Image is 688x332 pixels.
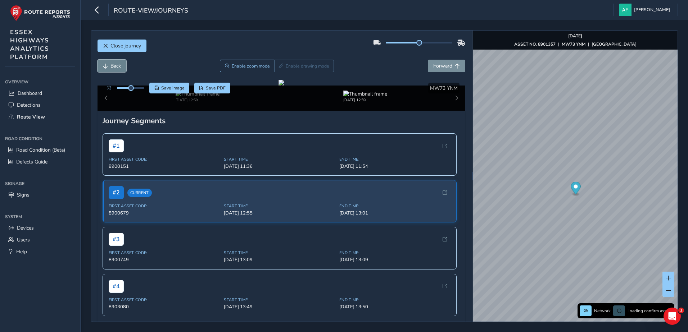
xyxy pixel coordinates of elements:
span: [DATE] 11:36 [224,163,335,170]
span: 8900749 [109,257,220,263]
span: route-view/journeys [114,6,188,16]
strong: MW73 YNM [562,41,585,47]
span: Defects Guide [16,158,47,165]
span: 8900679 [109,210,220,216]
button: Close journey [98,40,146,52]
img: Thumbnail frame [343,91,387,97]
span: 1 [678,308,684,313]
div: Signage [5,178,75,189]
span: ESSEX HIGHWAYS ANALYTICS PLATFORM [10,28,49,61]
span: End Time: [339,157,451,162]
button: [PERSON_NAME] [619,4,673,16]
span: # 2 [109,186,124,199]
span: Help [16,248,27,255]
span: # 3 [109,233,124,246]
button: Forward [428,60,465,72]
span: Enable zoom mode [232,63,270,69]
span: Start Time: [224,203,335,209]
span: 8900151 [109,163,220,170]
span: [DATE] 13:09 [339,257,451,263]
span: 8903080 [109,304,220,310]
strong: [GEOGRAPHIC_DATA] [592,41,637,47]
img: diamond-layout [619,4,632,16]
span: [DATE] 13:01 [339,210,451,216]
a: Defects Guide [5,156,75,168]
a: Help [5,246,75,258]
span: First Asset Code: [109,297,220,303]
span: MW73 YNM [430,85,458,92]
span: Network [594,308,611,314]
span: First Asset Code: [109,203,220,209]
span: # 4 [109,280,124,293]
a: Dashboard [5,87,75,99]
a: Route View [5,111,75,123]
strong: ASSET NO. 8901357 [514,41,556,47]
span: Save image [161,85,185,91]
span: # 1 [109,139,124,152]
span: Route View [17,114,45,120]
span: [DATE] 13:49 [224,304,335,310]
iframe: Intercom live chat [664,308,681,325]
span: [DATE] 13:09 [224,257,335,263]
span: Dashboard [18,90,42,97]
div: Road Condition [5,133,75,144]
a: Signs [5,189,75,201]
span: Start Time: [224,157,335,162]
div: Overview [5,77,75,87]
span: [DATE] 11:54 [339,163,451,170]
span: Forward [433,63,452,69]
a: Devices [5,222,75,234]
span: Road Condition (Beta) [16,147,65,153]
span: Current [127,189,152,197]
span: Users [17,236,30,243]
button: PDF [194,83,231,93]
span: End Time: [339,250,451,255]
img: Thumbnail frame [176,91,219,97]
span: Save PDF [206,85,226,91]
span: End Time: [339,203,451,209]
div: Map marker [571,182,580,197]
span: Signs [17,192,30,198]
span: Loading confirm assets [628,308,672,314]
button: Zoom [220,60,274,72]
span: Start Time: [224,297,335,303]
span: First Asset Code: [109,250,220,255]
span: [DATE] 12:55 [224,210,335,216]
a: Road Condition (Beta) [5,144,75,156]
div: Journey Segments [103,116,461,126]
div: [DATE] 12:59 [343,97,387,103]
button: Save [149,83,189,93]
button: Back [98,60,126,72]
span: Back [110,63,121,69]
img: rr logo [10,5,70,21]
div: System [5,211,75,222]
span: Start Time: [224,250,335,255]
strong: [DATE] [568,33,582,39]
span: [DATE] 13:50 [339,304,451,310]
span: Devices [17,225,34,231]
div: [DATE] 12:59 [176,97,219,103]
a: Users [5,234,75,246]
span: First Asset Code: [109,157,220,162]
div: | | [514,41,637,47]
a: Detections [5,99,75,111]
span: Detections [17,102,41,109]
span: [PERSON_NAME] [634,4,670,16]
span: End Time: [339,297,451,303]
span: Close journey [110,42,141,49]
